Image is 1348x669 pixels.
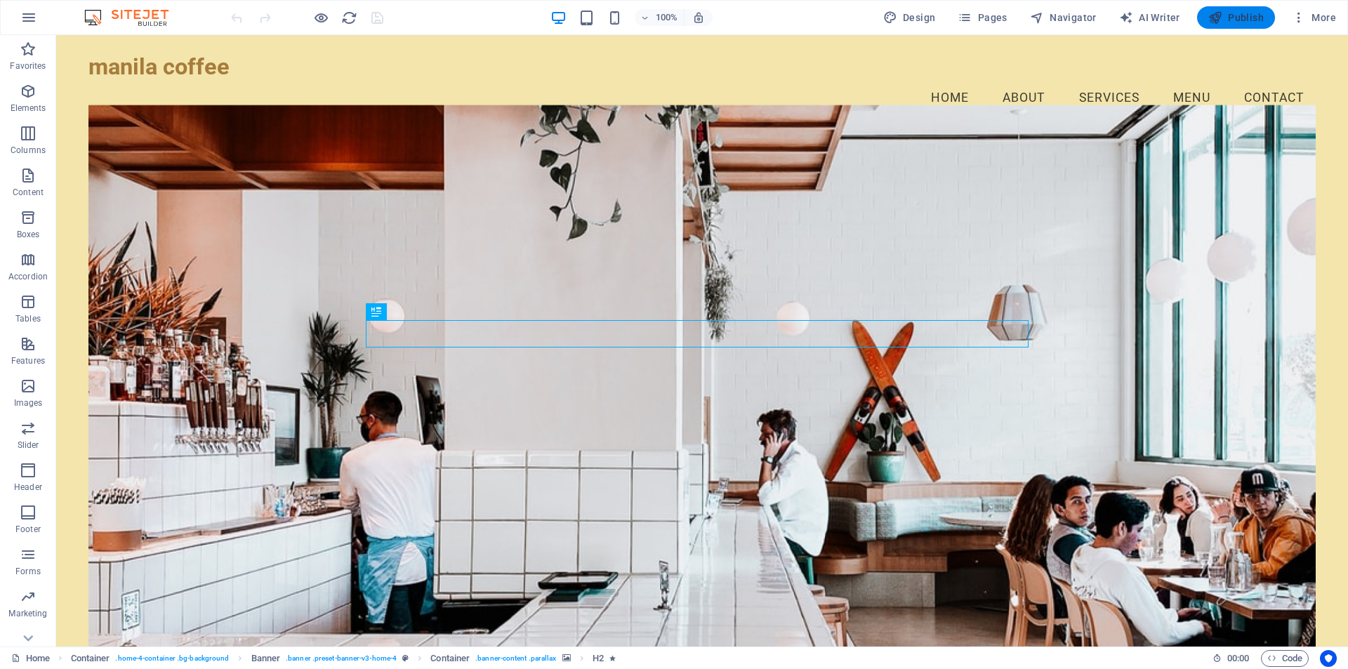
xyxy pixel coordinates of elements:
p: Header [14,482,42,493]
p: Accordion [8,271,48,282]
button: Click here to leave preview mode and continue editing [312,9,329,26]
i: Reload page [341,10,357,26]
button: Navigator [1024,6,1102,29]
img: Editor Logo [81,9,186,26]
h6: Session time [1212,650,1250,667]
h6: 100% [656,9,678,26]
span: Click to select. Double-click to edit [251,650,281,667]
button: 100% [635,9,685,26]
button: AI Writer [1114,6,1186,29]
button: Publish [1197,6,1275,29]
span: More [1292,11,1336,25]
span: : [1237,653,1239,663]
button: Usercentrics [1320,650,1337,667]
p: Marketing [8,608,47,619]
nav: breadcrumb [71,650,616,667]
i: On resize automatically adjust zoom level to fit chosen device. [692,11,705,24]
button: Pages [952,6,1012,29]
p: Boxes [17,229,40,240]
span: . banner .preset-banner-v3-home-4 [286,650,397,667]
button: reload [341,9,357,26]
span: AI Writer [1119,11,1180,25]
a: Click to cancel selection. Double-click to open Pages [11,650,50,667]
span: Code [1267,650,1302,667]
span: Click to select. Double-click to edit [430,650,470,667]
span: Pages [958,11,1007,25]
span: 00 00 [1227,650,1249,667]
p: Forms [15,566,41,577]
i: This element is a customizable preset [402,654,409,662]
button: More [1286,6,1342,29]
button: Design [878,6,941,29]
span: Click to select. Double-click to edit [71,650,110,667]
div: Design (Ctrl+Alt+Y) [878,6,941,29]
p: Favorites [10,60,46,72]
p: Slider [18,439,39,451]
span: . home-4-container .bg-background [115,650,229,667]
i: Element contains an animation [609,654,616,662]
span: Design [883,11,936,25]
span: Navigator [1030,11,1097,25]
p: Content [13,187,44,198]
p: Elements [11,102,46,114]
p: Tables [15,313,41,324]
p: Footer [15,524,41,535]
p: Features [11,355,45,366]
button: Code [1261,650,1309,667]
span: . banner-content .parallax [475,650,556,667]
i: This element contains a background [562,654,571,662]
span: Publish [1208,11,1264,25]
p: Columns [11,145,46,156]
p: Images [14,397,43,409]
span: Click to select. Double-click to edit [593,650,604,667]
